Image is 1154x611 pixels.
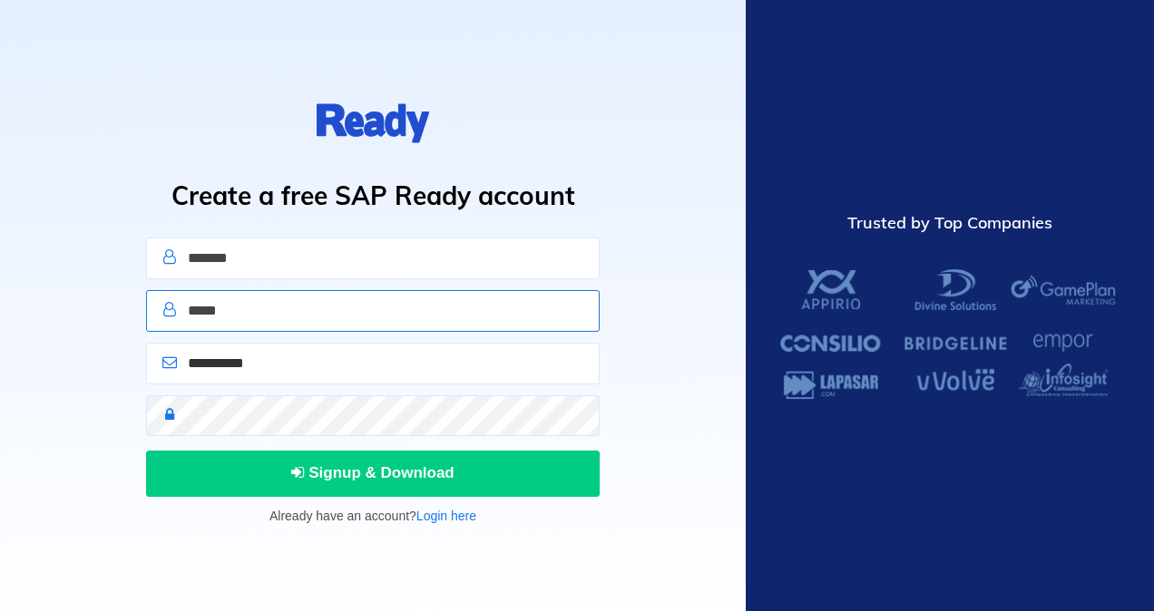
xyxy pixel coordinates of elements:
[146,451,600,496] button: Signup & Download
[140,177,606,215] h1: Create a free SAP Ready account
[777,267,1122,400] img: SAP Ready Customers
[416,509,476,523] a: Login here
[291,464,455,481] span: Signup & Download
[777,211,1122,235] div: Trusted by Top Companies
[146,506,600,526] p: Already have an account?
[317,99,429,148] img: logo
